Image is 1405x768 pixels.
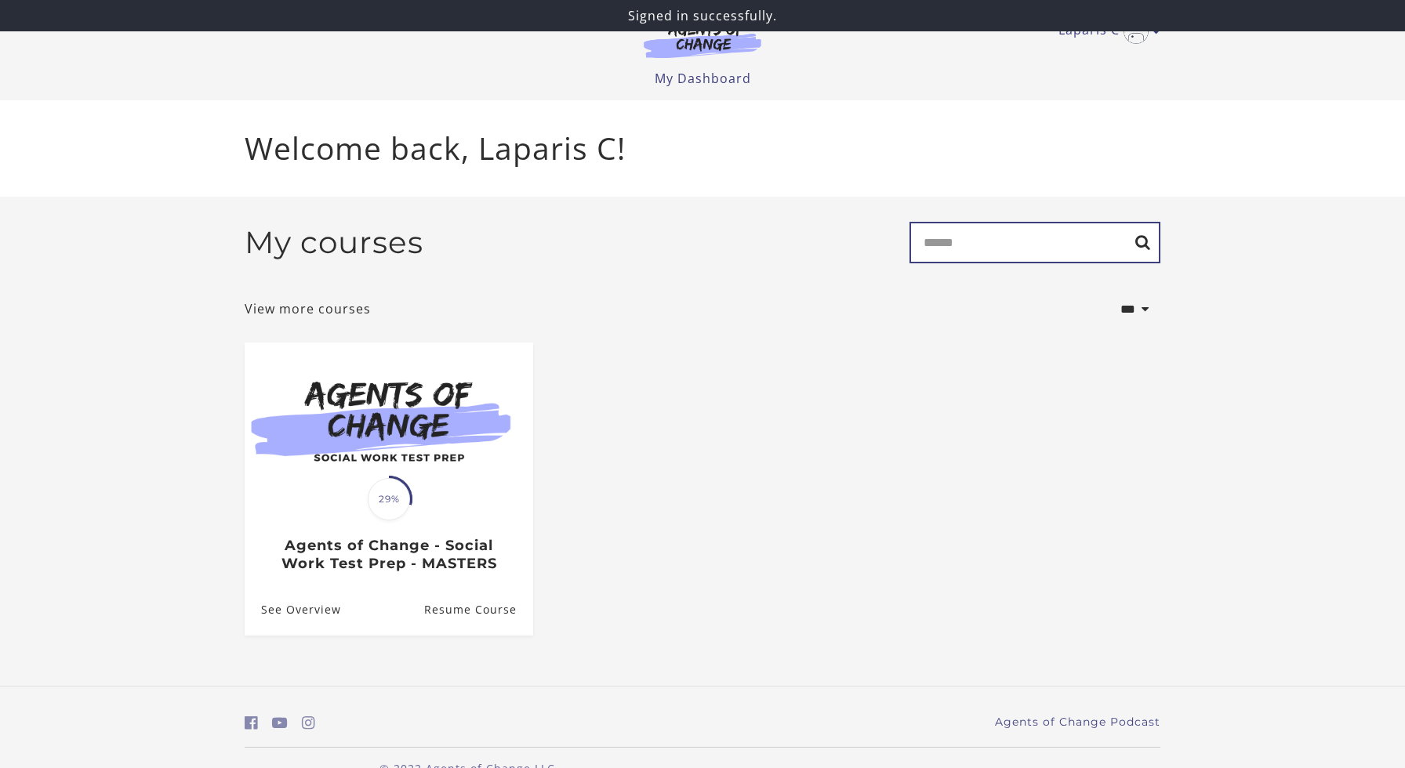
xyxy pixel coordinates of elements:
[302,715,315,730] i: https://www.instagram.com/agentsofchangeprep/ (Open in a new window)
[245,585,341,636] a: Agents of Change - Social Work Test Prep - MASTERS: See Overview
[424,585,533,636] a: Agents of Change - Social Work Test Prep - MASTERS: Resume Course
[995,714,1160,730] a: Agents of Change Podcast
[6,6,1399,25] p: Signed in successfully.
[245,224,423,261] h2: My courses
[1058,19,1153,44] a: Toggle menu
[655,70,751,87] a: My Dashboard
[245,712,258,734] a: https://www.facebook.com/groups/aswbtestprep (Open in a new window)
[245,715,258,730] i: https://www.facebook.com/groups/aswbtestprep (Open in a new window)
[302,712,315,734] a: https://www.instagram.com/agentsofchangeprep/ (Open in a new window)
[272,715,288,730] i: https://www.youtube.com/c/AgentsofChangeTestPrepbyMeaganMitchell (Open in a new window)
[368,478,410,520] span: 29%
[627,22,778,58] img: Agents of Change Logo
[272,712,288,734] a: https://www.youtube.com/c/AgentsofChangeTestPrepbyMeaganMitchell (Open in a new window)
[245,125,1160,172] p: Welcome back, Laparis C!
[261,537,516,572] h3: Agents of Change - Social Work Test Prep - MASTERS
[245,299,371,318] a: View more courses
